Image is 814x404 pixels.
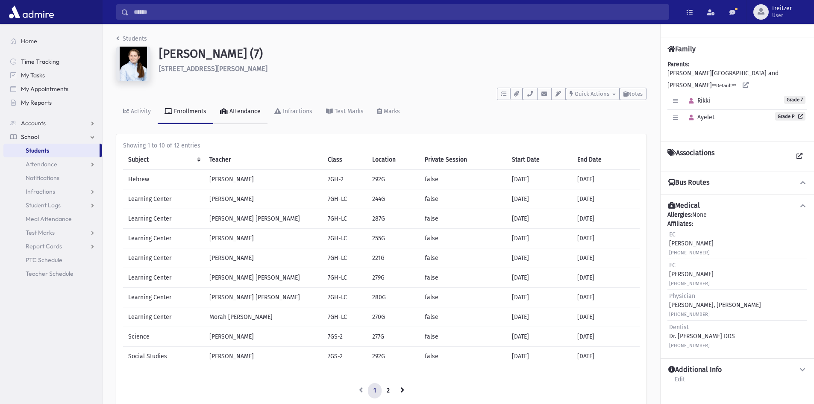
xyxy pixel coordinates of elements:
span: Infractions [26,188,55,195]
td: 7GS-2 [323,327,367,347]
div: Test Marks [333,108,364,115]
h6: [STREET_ADDRESS][PERSON_NAME] [159,65,646,73]
td: [DATE] [572,170,640,189]
td: 221G [367,248,420,268]
td: [DATE] [572,248,640,268]
h4: Associations [667,149,714,164]
td: 287G [367,209,420,229]
span: Teacher Schedule [26,270,73,277]
a: Students [3,144,100,157]
td: [PERSON_NAME] [204,347,323,366]
td: 7GH-LC [323,288,367,307]
td: Learning Center [123,268,204,288]
td: [PERSON_NAME] [204,248,323,268]
td: [DATE] [572,229,640,248]
td: 277G [367,327,420,347]
a: Accounts [3,116,102,130]
span: Report Cards [26,242,62,250]
span: User [772,12,792,19]
button: Notes [620,88,646,100]
div: [PERSON_NAME], [PERSON_NAME] [669,292,761,318]
td: false [420,248,507,268]
td: false [420,170,507,189]
a: Attendance [213,100,267,124]
img: AdmirePro [7,3,56,21]
td: Learning Center [123,189,204,209]
div: None [667,210,807,351]
td: 7GH-LC [323,268,367,288]
span: EC [669,231,676,238]
span: My Tasks [21,71,45,79]
td: [DATE] [507,229,572,248]
td: [DATE] [507,248,572,268]
td: 7GH-LC [323,229,367,248]
a: Enrollments [158,100,213,124]
a: School [3,130,102,144]
td: false [420,189,507,209]
span: Notifications [26,174,59,182]
span: Student Logs [26,201,61,209]
th: End Date [572,150,640,170]
h4: Medical [668,201,700,210]
a: My Tasks [3,68,102,82]
td: 7GH-LC [323,248,367,268]
div: [PERSON_NAME] [669,230,714,257]
td: Learning Center [123,209,204,229]
span: Home [21,37,37,45]
span: My Appointments [21,85,68,93]
a: Edit [674,375,685,390]
td: false [420,307,507,327]
a: Student Logs [3,198,102,212]
span: Notes [628,91,643,97]
td: 279G [367,268,420,288]
a: 1 [368,383,382,398]
td: [DATE] [507,347,572,366]
td: 270G [367,307,420,327]
a: Attendance [3,157,102,171]
td: Learning Center [123,307,204,327]
span: Ayelet [685,114,714,121]
td: [DATE] [507,268,572,288]
td: [DATE] [572,189,640,209]
td: [DATE] [572,209,640,229]
th: Private Session [420,150,507,170]
td: [DATE] [507,209,572,229]
div: Enrollments [172,108,206,115]
td: [DATE] [507,288,572,307]
th: Class [323,150,367,170]
b: Affiliates: [667,220,693,227]
td: 7GH-2 [323,170,367,189]
b: Allergies: [667,211,692,218]
small: [PHONE_NUMBER] [669,343,710,348]
span: School [21,133,39,141]
a: Marks [370,100,407,124]
nav: breadcrumb [116,34,147,47]
td: Learning Center [123,288,204,307]
a: Meal Attendance [3,212,102,226]
span: My Reports [21,99,52,106]
span: Accounts [21,119,46,127]
th: Location [367,150,420,170]
span: Dentist [669,324,689,331]
span: Quick Actions [575,91,609,97]
h4: Family [667,45,696,53]
td: 280G [367,288,420,307]
a: View all Associations [792,149,807,164]
a: My Appointments [3,82,102,96]
a: Teacher Schedule [3,267,102,280]
small: [PHONE_NUMBER] [669,250,710,256]
a: Test Marks [3,226,102,239]
small: [PHONE_NUMBER] [669,281,710,286]
td: 244G [367,189,420,209]
a: PTC Schedule [3,253,102,267]
div: [PERSON_NAME] [669,261,714,288]
div: [PERSON_NAME][GEOGRAPHIC_DATA] and [PERSON_NAME] [667,60,807,135]
td: Social Studies [123,347,204,366]
td: [DATE] [572,288,640,307]
div: Infractions [281,108,312,115]
span: Meal Attendance [26,215,72,223]
a: Report Cards [3,239,102,253]
a: Infractions [3,185,102,198]
div: Showing 1 to 10 of 12 entries [123,141,640,150]
button: Quick Actions [566,88,620,100]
